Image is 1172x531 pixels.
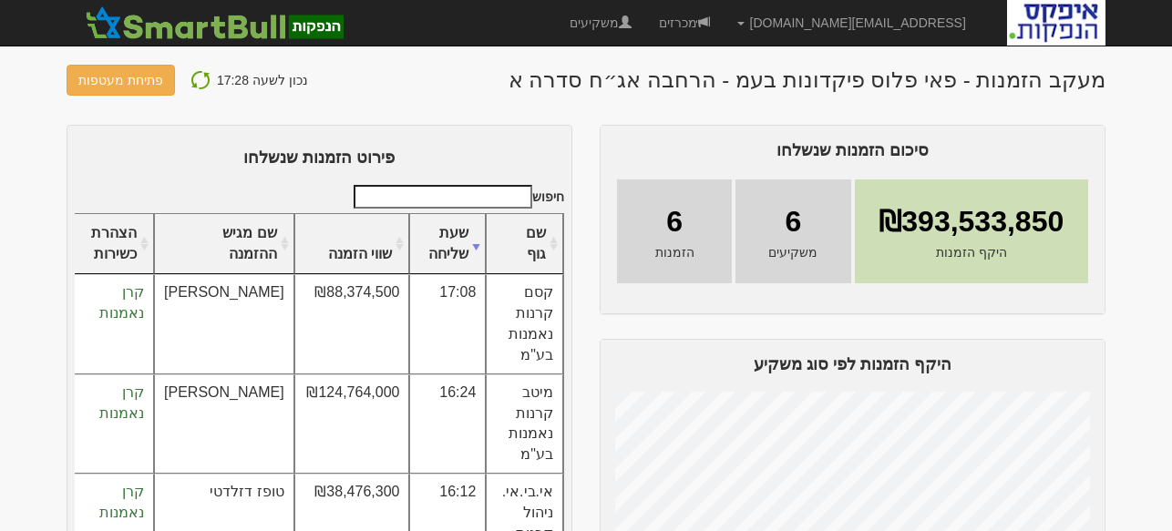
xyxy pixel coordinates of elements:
span: קרן נאמנות [99,484,144,520]
th: שם גוף : activate to sort column ascending [486,214,563,275]
td: 16:24 [409,374,486,474]
input: חיפוש [354,185,532,209]
th: שווי הזמנה : activate to sort column ascending [294,214,410,275]
td: ₪88,374,500 [294,274,410,373]
button: פתיחת מעטפות [67,65,175,96]
td: ₪124,764,000 [294,374,410,474]
img: refresh-icon.png [190,69,211,91]
span: פירוט הזמנות שנשלחו [243,148,395,167]
p: נכון לשעה 17:28 [217,68,308,92]
span: קרן נאמנות [99,284,144,321]
span: קרן נאמנות [99,384,144,421]
th: שם מגיש ההזמנה : activate to sort column ascending [154,214,294,275]
span: ₪393,533,850 [879,201,1064,243]
td: [PERSON_NAME] [154,274,294,373]
th: שעת שליחה : activate to sort column ascending [409,214,486,275]
span: 6 [785,201,801,243]
span: משקיעים [768,243,817,261]
span: היקף הזמנות [936,243,1007,261]
label: חיפוש [347,185,564,209]
td: 17:08 [409,274,486,373]
span: 6 [666,201,683,243]
img: SmartBull Logo [80,5,348,41]
th: הצהרת כשירות : activate to sort column ascending [74,214,154,275]
h1: מעקב הזמנות - פאי פלוס פיקדונות בעמ - הרחבה אג״ח סדרה א [509,68,1105,92]
td: מיטב קרנות נאמנות בע"מ [486,374,563,474]
td: [PERSON_NAME] [154,374,294,474]
td: קסם קרנות נאמנות בע"מ [486,274,563,373]
span: היקף הזמנות לפי סוג משקיע [754,355,951,373]
span: הזמנות [655,243,694,261]
span: סיכום הזמנות שנשלחו [776,141,929,159]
